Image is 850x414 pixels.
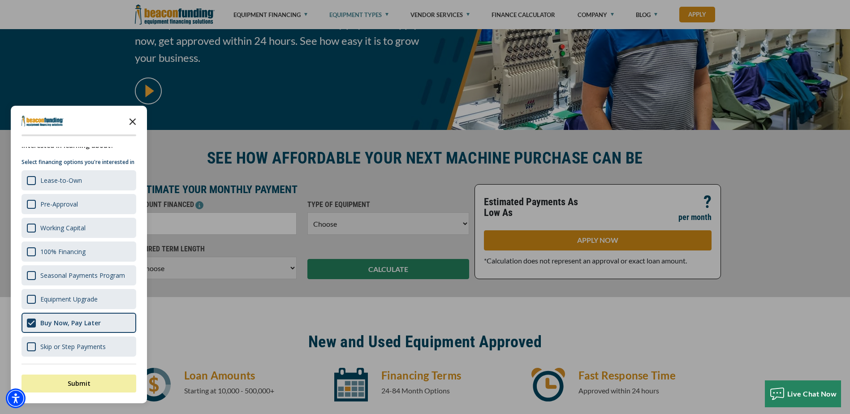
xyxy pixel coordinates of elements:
div: Working Capital [22,218,136,238]
span: Live Chat Now [787,389,837,398]
div: Skip or Step Payments [22,336,136,357]
img: Company logo [22,116,64,126]
div: Survey [11,106,147,403]
div: Equipment Upgrade [40,295,98,303]
div: Seasonal Payments Program [40,271,125,280]
button: Submit [22,375,136,392]
div: Buy Now, Pay Later [40,319,101,327]
div: Pre-Approval [40,200,78,208]
button: Live Chat Now [765,380,841,407]
p: Select financing options you're interested in [22,158,136,167]
button: Close the survey [124,112,142,130]
div: 100% Financing [40,247,86,256]
div: Working Capital [40,224,86,232]
div: Buy Now, Pay Later [22,313,136,333]
div: 100% Financing [22,241,136,262]
div: Seasonal Payments Program [22,265,136,285]
div: Accessibility Menu [6,388,26,408]
div: Lease-to-Own [22,170,136,190]
div: Skip or Step Payments [40,342,106,351]
div: Lease-to-Own [40,176,82,185]
div: Pre-Approval [22,194,136,214]
div: Equipment Upgrade [22,289,136,309]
